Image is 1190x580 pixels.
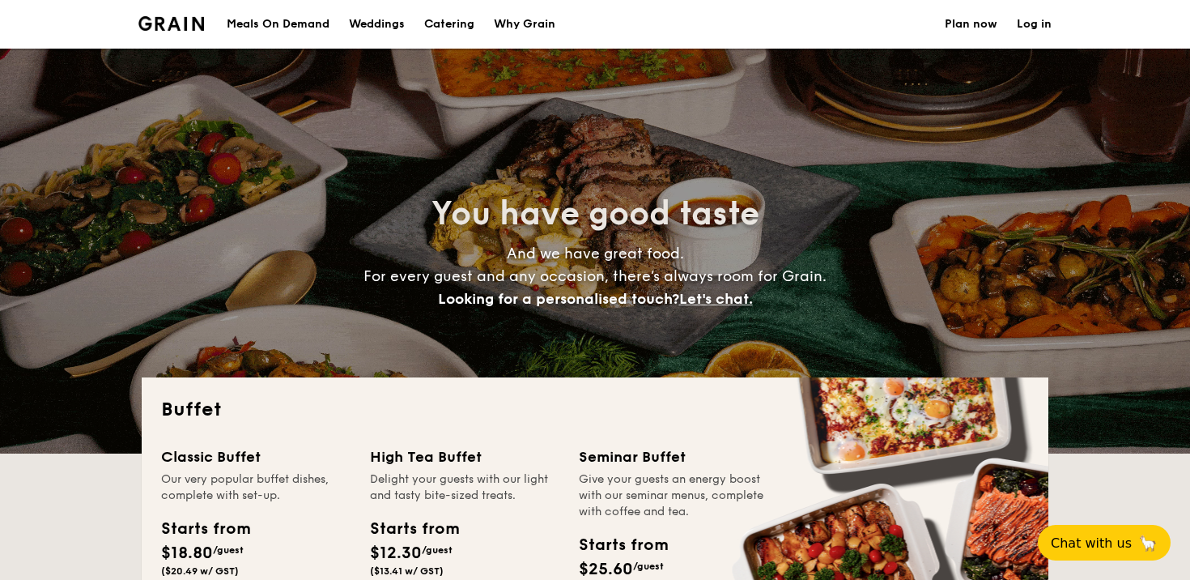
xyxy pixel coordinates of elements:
[370,565,444,577] span: ($13.41 w/ GST)
[161,517,249,541] div: Starts from
[370,517,458,541] div: Starts from
[579,471,768,520] div: Give your guests an energy boost with our seminar menus, complete with coffee and tea.
[213,544,244,556] span: /guest
[370,544,422,563] span: $12.30
[633,561,664,572] span: /guest
[1038,525,1171,561] button: Chat with us🦙
[161,565,239,577] span: ($20.49 w/ GST)
[161,446,351,468] div: Classic Buffet
[579,533,667,557] div: Starts from
[138,16,204,31] img: Grain
[161,544,213,563] span: $18.80
[1051,535,1132,551] span: Chat with us
[579,560,633,579] span: $25.60
[438,290,679,308] span: Looking for a personalised touch?
[370,446,559,468] div: High Tea Buffet
[431,194,759,233] span: You have good taste
[370,471,559,504] div: Delight your guests with our light and tasty bite-sized treats.
[679,290,753,308] span: Let's chat.
[1138,534,1158,552] span: 🦙
[579,446,768,468] div: Seminar Buffet
[138,16,204,31] a: Logotype
[422,544,453,556] span: /guest
[363,245,827,308] span: And we have great food. For every guest and any occasion, there’s always room for Grain.
[161,471,351,504] div: Our very popular buffet dishes, complete with set-up.
[161,397,1029,423] h2: Buffet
